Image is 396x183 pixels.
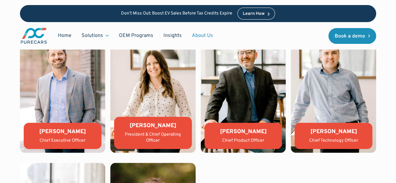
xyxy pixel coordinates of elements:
div: Chief Technology Officer [300,138,367,144]
a: Insights [158,30,187,42]
p: Don’t Miss Out: Boost EV Sales Before Tax Credits Expire [121,11,232,16]
div: [PERSON_NAME] [300,128,367,136]
div: [PERSON_NAME] [29,128,96,136]
a: Learn How [237,8,275,20]
a: Book a demo [328,28,376,44]
div: Learn How [243,12,265,16]
div: Chief Executive Officer [29,138,96,144]
div: Solutions [76,30,114,42]
div: Book a demo [335,34,365,39]
a: Home [53,30,76,42]
img: Aaron Sheeks [20,25,105,153]
img: Lauren Donalson [110,25,196,153]
img: Tony Compton [291,25,376,153]
div: President & Chief Operating Officer [119,132,187,144]
div: Solutions [82,32,103,39]
a: main [20,27,48,44]
a: OEM Programs [114,30,158,42]
a: About Us [187,30,218,42]
div: [PERSON_NAME] [119,122,187,130]
div: [PERSON_NAME] [210,128,277,136]
div: Chief Product Officer [210,138,277,144]
img: Matthew Groner [201,25,286,153]
img: purecars logo [20,27,48,44]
